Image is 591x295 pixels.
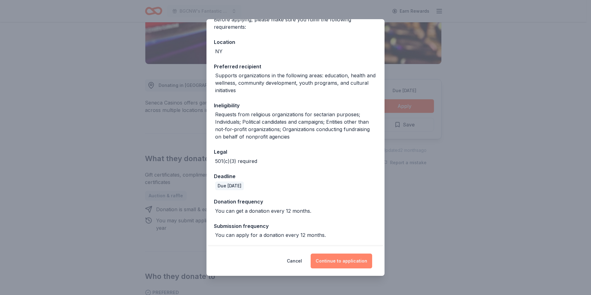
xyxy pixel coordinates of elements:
button: Continue to application [311,254,372,268]
div: Deadline [214,172,377,180]
div: Location [214,38,377,46]
div: Before applying, please make sure you fulfill the following requirements: [214,16,377,31]
button: Cancel [287,254,302,268]
div: NY [215,48,223,55]
div: Submission frequency [214,222,377,230]
div: 501(c)(3) required [215,157,257,165]
div: You can get a donation every 12 months. [215,207,311,215]
div: Due [DATE] [215,182,244,190]
div: Supports organizations in the following areas: education, health and wellness, community developm... [215,72,377,94]
div: Donation frequency [214,198,377,206]
div: Ineligibility [214,101,377,109]
div: Requests from religious organizations for sectarian purposes; Individuals; Political candidates a... [215,111,377,140]
div: Preferred recipient [214,62,377,71]
div: Legal [214,148,377,156]
div: You can apply for a donation every 12 months. [215,231,326,239]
